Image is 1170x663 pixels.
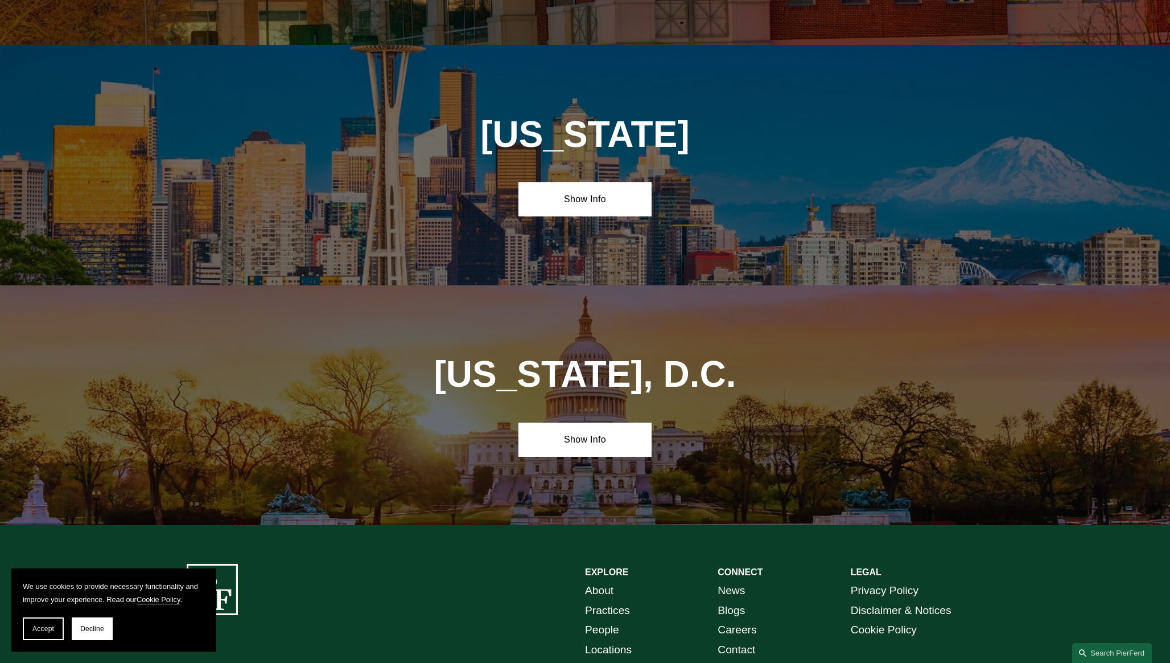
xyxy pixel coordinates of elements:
h1: [US_STATE] [452,114,718,155]
a: About [585,581,613,601]
strong: LEGAL [851,567,881,577]
a: Privacy Policy [851,581,918,601]
a: Blogs [718,601,745,621]
span: Decline [80,625,104,633]
a: Show Info [518,182,651,216]
strong: EXPLORE [585,567,628,577]
a: Cookie Policy [137,595,180,604]
a: Show Info [518,423,651,457]
a: Cookie Policy [851,620,917,640]
a: Careers [718,620,756,640]
a: Practices [585,601,630,621]
button: Decline [72,617,113,640]
strong: CONNECT [718,567,763,577]
button: Accept [23,617,64,640]
a: Contact [718,640,755,660]
a: Locations [585,640,632,660]
h1: [US_STATE], D.C. [386,354,784,395]
a: People [585,620,619,640]
a: Disclaimer & Notices [851,601,951,621]
a: News [718,581,745,601]
section: Cookie banner [11,568,216,652]
p: We use cookies to provide necessary functionality and improve your experience. Read our . [23,580,205,606]
a: Search this site [1072,643,1152,663]
span: Accept [32,625,54,633]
